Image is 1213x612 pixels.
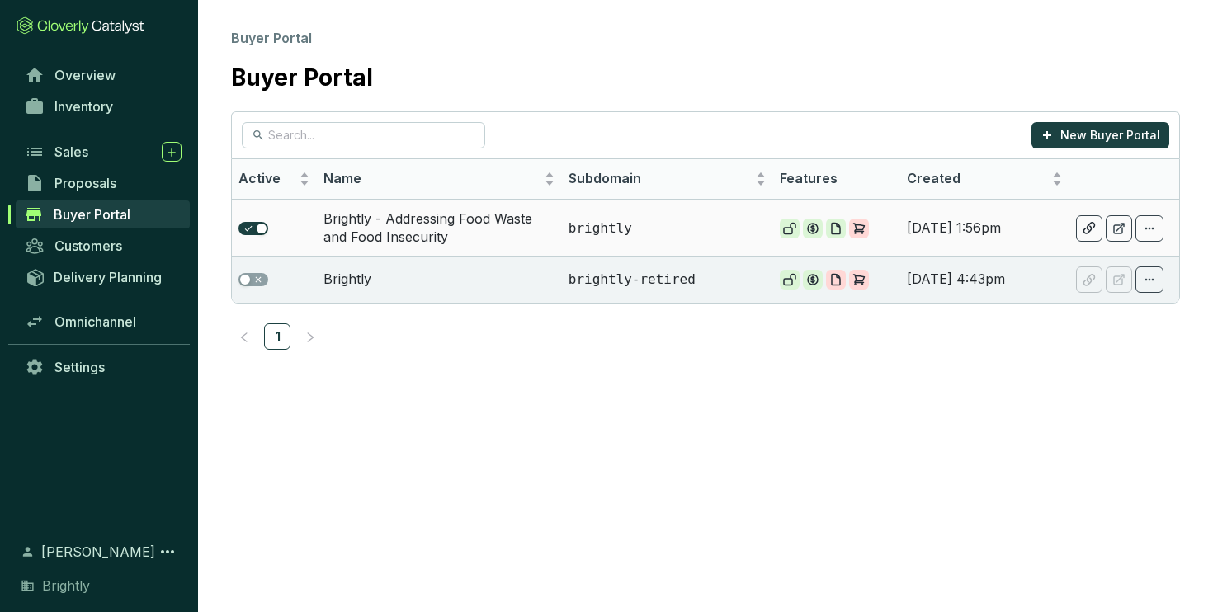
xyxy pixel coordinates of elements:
a: Customers [17,232,190,260]
span: Settings [54,359,105,375]
span: Buyer Portal [54,206,130,223]
li: Previous Page [231,323,257,350]
h1: Buyer Portal [231,64,373,92]
span: Omnichannel [54,313,136,330]
span: left [238,332,250,343]
span: right [304,332,316,343]
th: Created [900,159,1069,200]
span: Active [238,170,295,188]
span: Subdomain [569,170,752,188]
span: Customers [54,238,122,254]
a: Delivery Planning [17,263,190,290]
span: [PERSON_NAME] [41,542,155,562]
span: Buyer Portal [231,30,312,46]
td: Brightly [317,256,562,303]
a: Sales [17,138,190,166]
p: brightly-retired [569,271,767,289]
span: Inventory [54,98,113,115]
a: Settings [17,353,190,381]
a: Proposals [17,169,190,197]
span: Delivery Planning [54,269,162,285]
span: Proposals [54,175,116,191]
span: Sales [54,144,88,160]
a: 1 [265,324,290,349]
td: [DATE] 4:43pm [900,256,1069,303]
span: Brightly [42,576,90,596]
input: Search... [268,126,460,144]
button: left [231,323,257,350]
p: brightly [569,219,767,238]
th: Active [232,159,317,200]
td: Brightly - Addressing Food Waste and Food Insecurity [317,200,562,256]
a: Buyer Portal [16,200,190,228]
button: right [297,323,323,350]
span: Overview [54,67,116,83]
span: Created [907,170,1048,188]
a: Inventory [17,92,190,120]
li: 1 [264,323,290,350]
p: New Buyer Portal [1060,127,1160,144]
td: [DATE] 1:56pm [900,200,1069,256]
span: Name [323,170,540,188]
th: Features [773,159,900,200]
th: Subdomain [562,159,773,200]
li: Next Page [297,323,323,350]
a: Omnichannel [17,308,190,336]
th: Name [317,159,562,200]
a: Overview [17,61,190,89]
button: New Buyer Portal [1031,122,1169,148]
